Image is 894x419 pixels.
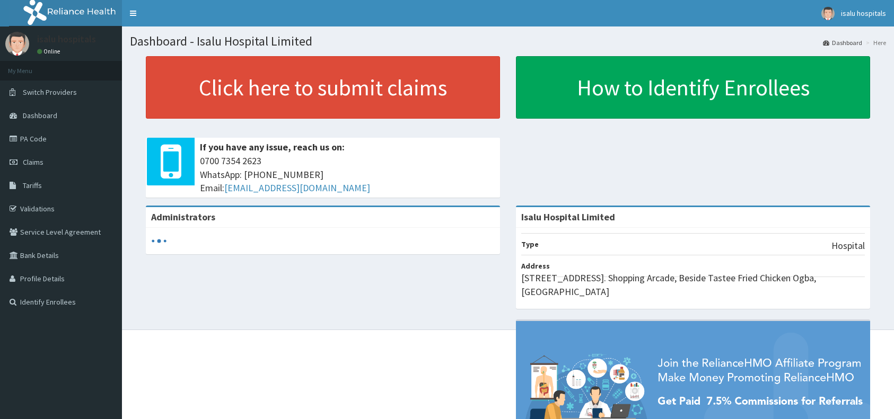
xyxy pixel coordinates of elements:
p: [STREET_ADDRESS]. Shopping Arcade, Beside Tastee Fried Chicken Ogba, [GEOGRAPHIC_DATA] [521,271,865,298]
span: Switch Providers [23,87,77,97]
a: [EMAIL_ADDRESS][DOMAIN_NAME] [224,182,370,194]
img: User Image [5,32,29,56]
a: How to Identify Enrollees [516,56,870,119]
p: isalu hospitals [37,34,96,44]
a: Click here to submit claims [146,56,500,119]
p: Hospital [831,239,865,253]
b: Administrators [151,211,215,223]
a: Dashboard [823,38,862,47]
span: Dashboard [23,111,57,120]
h1: Dashboard - Isalu Hospital Limited [130,34,886,48]
img: User Image [821,7,835,20]
a: Online [37,48,63,55]
li: Here [863,38,886,47]
span: Tariffs [23,181,42,190]
b: Address [521,261,550,271]
span: 0700 7354 2623 WhatsApp: [PHONE_NUMBER] Email: [200,154,495,195]
span: isalu hospitals [841,8,886,18]
b: If you have any issue, reach us on: [200,141,345,153]
b: Type [521,239,539,249]
span: Claims [23,157,43,167]
svg: audio-loading [151,233,167,249]
strong: Isalu Hospital Limited [521,211,615,223]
